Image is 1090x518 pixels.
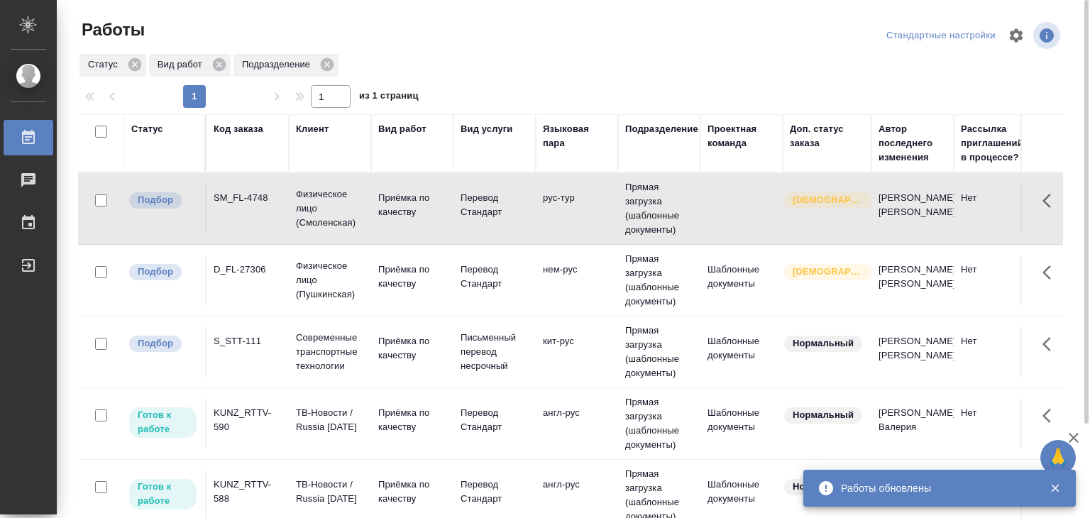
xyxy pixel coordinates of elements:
p: Приёмка по качеству [378,191,446,219]
button: 🙏 [1040,440,1076,475]
div: Код заказа [214,122,263,136]
p: Подбор [138,265,173,279]
p: Приёмка по качеству [378,478,446,506]
div: Вид работ [378,122,426,136]
p: Приёмка по качеству [378,406,446,434]
td: [PERSON_NAME] [PERSON_NAME] [871,184,954,233]
div: Проектная команда [708,122,776,150]
button: Здесь прячутся важные кнопки [1034,399,1068,433]
td: Нет [954,255,1036,305]
p: Физическое лицо (Смоленская) [296,187,364,230]
span: 🙏 [1046,443,1070,473]
p: Статус [88,57,123,72]
div: Можно подбирать исполнителей [128,334,198,353]
p: Подбор [138,193,173,207]
div: Доп. статус заказа [790,122,864,150]
div: KUNZ_RTTV-588 [214,478,282,506]
td: [PERSON_NAME] [PERSON_NAME] [871,255,954,305]
div: Можно подбирать исполнителей [128,263,198,282]
td: [PERSON_NAME] Валерия [871,399,954,448]
div: SM_FL-4748 [214,191,282,205]
td: Прямая загрузка (шаблонные документы) [618,173,700,244]
td: Прямая загрузка (шаблонные документы) [618,388,700,459]
td: нем-рус [536,255,618,305]
p: Современные транспортные технологии [296,331,364,373]
button: Здесь прячутся важные кнопки [1034,184,1068,218]
div: Работы обновлены [841,481,1028,495]
p: Перевод Стандарт [461,478,529,506]
p: Вид работ [158,57,207,72]
p: ТВ-Новости / Russia [DATE] [296,478,364,506]
p: Нормальный [793,336,854,351]
div: Автор последнего изменения [879,122,947,165]
button: Здесь прячутся важные кнопки [1034,255,1068,290]
div: Статус [131,122,163,136]
p: Письменный перевод несрочный [461,331,529,373]
span: Посмотреть информацию [1033,22,1063,49]
span: из 1 страниц [359,87,419,108]
p: Готов к работе [138,480,188,508]
div: Вид работ [149,54,231,77]
div: Клиент [296,122,329,136]
div: Можно подбирать исполнителей [128,191,198,210]
div: S_STT-111 [214,334,282,348]
div: Статус [79,54,146,77]
td: англ-рус [536,399,618,448]
p: Подбор [138,336,173,351]
div: Вид услуги [461,122,513,136]
div: D_FL-27306 [214,263,282,277]
p: [DEMOGRAPHIC_DATA] [793,193,864,207]
span: Настроить таблицу [999,18,1033,53]
div: split button [883,25,999,47]
div: KUNZ_RTTV-590 [214,406,282,434]
td: рус-тур [536,184,618,233]
p: Нормальный [793,480,854,494]
button: Здесь прячутся важные кнопки [1034,327,1068,361]
p: ТВ-Новости / Russia [DATE] [296,406,364,434]
p: Физическое лицо (Пушкинская) [296,259,364,302]
td: Прямая загрузка (шаблонные документы) [618,245,700,316]
p: Приёмка по качеству [378,334,446,363]
p: Подразделение [242,57,315,72]
td: Прямая загрузка (шаблонные документы) [618,316,700,387]
div: Рассылка приглашений в процессе? [961,122,1029,165]
p: Приёмка по качеству [378,263,446,291]
td: Шаблонные документы [700,327,783,377]
p: Нормальный [793,408,854,422]
td: Нет [954,327,1036,377]
p: [DEMOGRAPHIC_DATA] [793,265,864,279]
p: Готов к работе [138,408,188,436]
button: Закрыть [1040,482,1069,495]
td: кит-рус [536,327,618,377]
span: Работы [78,18,145,41]
p: Перевод Стандарт [461,191,529,219]
td: Нет [954,184,1036,233]
div: Подразделение [625,122,698,136]
p: Перевод Стандарт [461,263,529,291]
td: [PERSON_NAME] [PERSON_NAME] [871,327,954,377]
p: Перевод Стандарт [461,406,529,434]
div: Исполнитель может приступить к работе [128,478,198,511]
td: Шаблонные документы [700,255,783,305]
td: Нет [954,399,1036,448]
div: Подразделение [233,54,338,77]
div: Языковая пара [543,122,611,150]
td: Шаблонные документы [700,399,783,448]
div: Исполнитель может приступить к работе [128,406,198,439]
